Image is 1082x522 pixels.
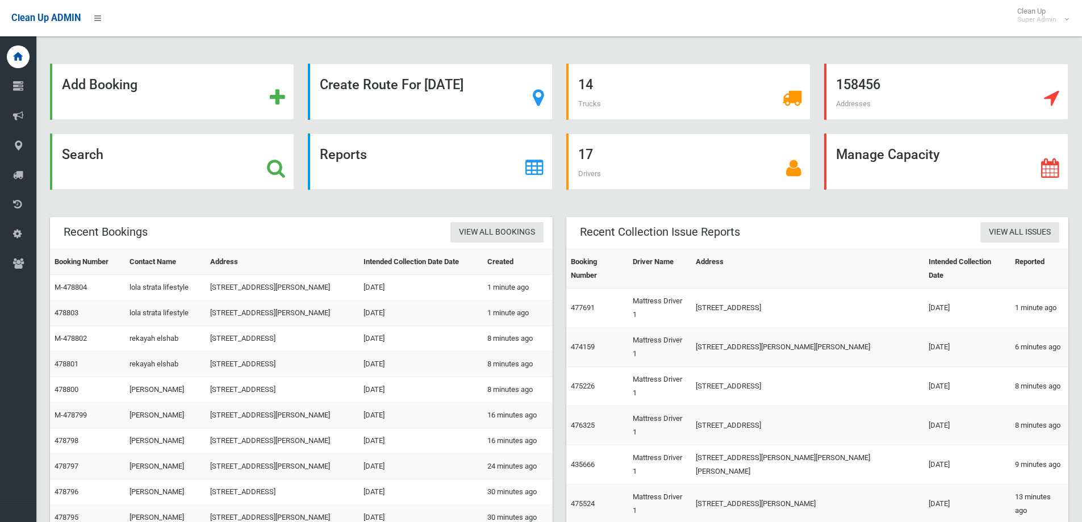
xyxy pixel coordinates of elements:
td: [PERSON_NAME] [125,428,206,454]
th: Address [691,249,924,289]
a: View All Bookings [450,222,544,243]
td: [DATE] [924,289,1010,328]
th: Reported [1010,249,1068,289]
strong: Add Booking [62,77,137,93]
td: Mattress Driver 1 [628,289,691,328]
td: Mattress Driver 1 [628,445,691,485]
td: [DATE] [359,275,483,300]
a: 478798 [55,436,78,445]
strong: 17 [578,147,593,162]
td: [STREET_ADDRESS][PERSON_NAME] [206,428,359,454]
strong: 14 [578,77,593,93]
span: Clean Up ADMIN [11,12,81,23]
span: Addresses [836,99,871,108]
a: 475226 [571,382,595,390]
td: 8 minutes ago [483,326,552,352]
a: 478795 [55,513,78,521]
td: 8 minutes ago [483,352,552,377]
a: Search [50,133,294,190]
td: 8 minutes ago [1010,406,1068,445]
td: [DATE] [359,352,483,377]
small: Super Admin [1017,15,1056,24]
td: [STREET_ADDRESS][PERSON_NAME] [206,403,359,428]
th: Contact Name [125,249,206,275]
td: Mattress Driver 1 [628,367,691,406]
th: Intended Collection Date Date [359,249,483,275]
td: rekayah elshab [125,352,206,377]
td: 8 minutes ago [1010,367,1068,406]
a: 478797 [55,462,78,470]
td: [PERSON_NAME] [125,454,206,479]
td: [STREET_ADDRESS] [206,377,359,403]
td: [DATE] [359,454,483,479]
td: lola strata lifestyle [125,300,206,326]
td: [PERSON_NAME] [125,377,206,403]
td: [DATE] [359,428,483,454]
td: [DATE] [359,300,483,326]
td: [STREET_ADDRESS] [691,289,924,328]
a: 476325 [571,421,595,429]
header: Recent Bookings [50,221,161,243]
td: [STREET_ADDRESS] [206,352,359,377]
strong: Create Route For [DATE] [320,77,463,93]
td: [DATE] [924,328,1010,367]
td: [STREET_ADDRESS][PERSON_NAME] [206,300,359,326]
td: Mattress Driver 1 [628,406,691,445]
th: Booking Number [50,249,125,275]
span: Drivers [578,169,601,178]
td: 24 minutes ago [483,454,552,479]
header: Recent Collection Issue Reports [566,221,754,243]
td: [STREET_ADDRESS] [691,367,924,406]
th: Intended Collection Date [924,249,1010,289]
th: Booking Number [566,249,628,289]
td: [DATE] [359,377,483,403]
td: 16 minutes ago [483,428,552,454]
td: [DATE] [359,403,483,428]
td: [STREET_ADDRESS][PERSON_NAME] [206,275,359,300]
td: [STREET_ADDRESS][PERSON_NAME] [206,454,359,479]
a: 478796 [55,487,78,496]
td: [STREET_ADDRESS] [691,406,924,445]
a: Manage Capacity [824,133,1068,190]
a: 475524 [571,499,595,508]
td: lola strata lifestyle [125,275,206,300]
td: [STREET_ADDRESS] [206,326,359,352]
td: rekayah elshab [125,326,206,352]
td: 8 minutes ago [483,377,552,403]
strong: 158456 [836,77,880,93]
td: [PERSON_NAME] [125,479,206,505]
a: Add Booking [50,64,294,120]
a: 435666 [571,460,595,469]
strong: Manage Capacity [836,147,939,162]
span: Trucks [578,99,601,108]
th: Address [206,249,359,275]
a: M-478799 [55,411,87,419]
td: 1 minute ago [483,300,552,326]
td: [STREET_ADDRESS] [206,479,359,505]
a: 17 Drivers [566,133,811,190]
a: 158456 Addresses [824,64,1068,120]
td: [DATE] [924,367,1010,406]
td: [DATE] [359,479,483,505]
a: View All Issues [980,222,1059,243]
span: Clean Up [1012,7,1068,24]
td: Mattress Driver 1 [628,328,691,367]
strong: Search [62,147,103,162]
a: M-478804 [55,283,87,291]
td: 9 minutes ago [1010,445,1068,485]
td: [STREET_ADDRESS][PERSON_NAME][PERSON_NAME][PERSON_NAME] [691,445,924,485]
td: 30 minutes ago [483,479,552,505]
td: [DATE] [359,326,483,352]
a: 478803 [55,308,78,317]
td: 1 minute ago [1010,289,1068,328]
td: 16 minutes ago [483,403,552,428]
td: 6 minutes ago [1010,328,1068,367]
td: 1 minute ago [483,275,552,300]
th: Driver Name [628,249,691,289]
strong: Reports [320,147,367,162]
th: Created [483,249,552,275]
a: M-478802 [55,334,87,343]
a: 477691 [571,303,595,312]
a: 14 Trucks [566,64,811,120]
td: [STREET_ADDRESS][PERSON_NAME][PERSON_NAME] [691,328,924,367]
